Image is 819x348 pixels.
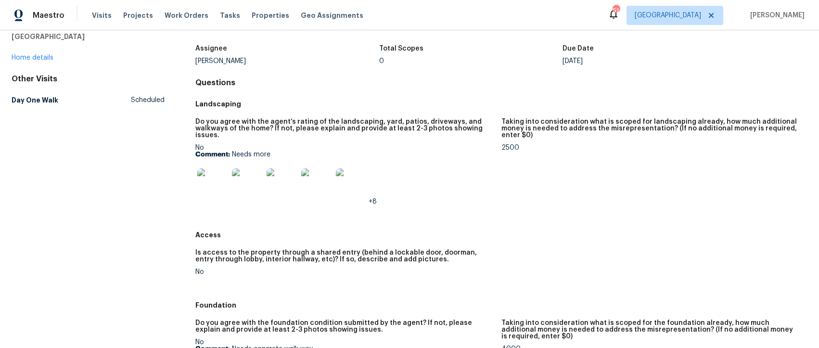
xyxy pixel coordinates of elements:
span: Work Orders [165,11,208,20]
h5: Do you agree with the agent’s rating of the landscaping, yard, patios, driveways, and walkways of... [195,118,494,139]
span: Maestro [33,11,64,20]
div: 2500 [501,144,800,151]
h5: Foundation [195,300,807,310]
div: [PERSON_NAME] [195,58,379,64]
div: [DATE] [563,58,746,64]
h5: Is access to the property through a shared entry (behind a lockable door, doorman, entry through ... [195,249,494,263]
h5: Day One Walk [12,95,58,105]
h5: [GEOGRAPHIC_DATA] [12,32,165,41]
h5: Landscaping [195,99,807,109]
div: Other Visits [12,74,165,84]
span: +8 [369,198,377,205]
div: No [195,269,494,275]
p: Needs more [195,151,494,158]
h5: Due Date [563,45,594,52]
b: Comment: [195,151,230,158]
div: 0 [379,58,563,64]
a: Home details [12,54,53,61]
a: Day One WalkScheduled [12,91,165,109]
span: Projects [123,11,153,20]
span: [GEOGRAPHIC_DATA] [635,11,701,20]
h5: Do you agree with the foundation condition submitted by the agent? If not, please explain and pro... [195,320,494,333]
span: [PERSON_NAME] [746,11,805,20]
span: Scheduled [131,95,165,105]
h5: Taking into consideration what is scoped for the foundation already, how much additional money is... [501,320,800,340]
div: No [195,144,494,205]
h5: Assignee [195,45,227,52]
h5: Access [195,230,807,240]
span: Properties [252,11,289,20]
div: 51 [613,6,619,15]
h4: Questions [195,78,807,88]
h5: Taking into consideration what is scoped for landscaping already, how much additional money is ne... [501,118,800,139]
span: Geo Assignments [301,11,363,20]
h5: Total Scopes [379,45,423,52]
span: Visits [92,11,112,20]
span: Tasks [220,12,240,19]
